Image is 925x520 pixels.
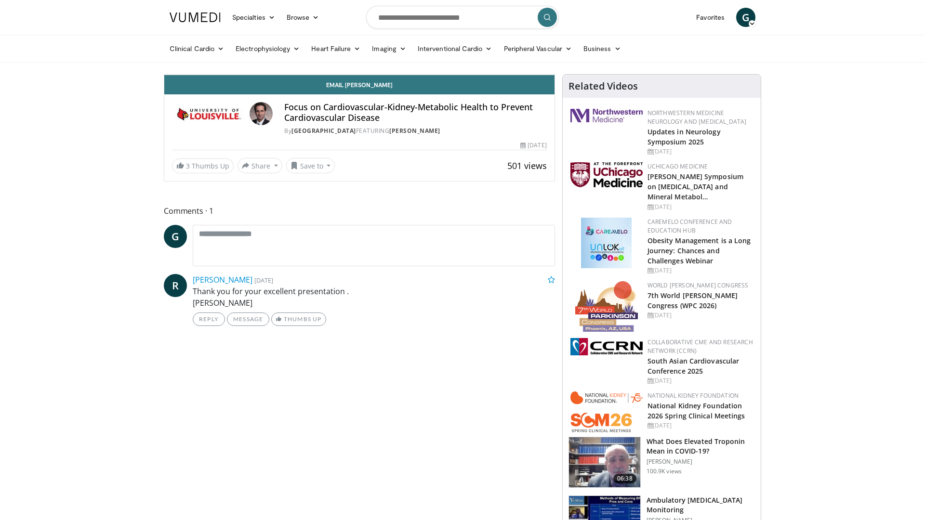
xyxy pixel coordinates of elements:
a: UChicago Medicine [647,162,708,170]
a: 3 Thumbs Up [172,158,234,173]
a: 06:38 What Does Elevated Troponin Mean in COVID-19? [PERSON_NAME] 100.9K views [568,437,755,488]
button: Share [238,158,282,173]
a: South Asian Cardiovascular Conference 2025 [647,356,740,376]
span: 501 views [507,160,547,171]
span: 06:38 [613,474,636,483]
a: National Kidney Foundation 2026 Spring Clinical Meetings [647,401,745,420]
a: National Kidney Foundation [647,391,739,400]
div: [DATE] [647,266,753,275]
div: [DATE] [647,203,753,211]
div: [DATE] [520,141,546,150]
img: 16fe1da8-a9a0-4f15-bd45-1dd1acf19c34.png.150x105_q85_autocrop_double_scale_upscale_version-0.2.png [575,281,638,332]
a: Collaborative CME and Research Network (CCRN) [647,338,753,355]
img: VuMedi Logo [170,13,221,22]
img: 45df64a9-a6de-482c-8a90-ada250f7980c.png.150x105_q85_autocrop_double_scale_upscale_version-0.2.jpg [581,218,632,268]
img: 2a462fb6-9365-492a-ac79-3166a6f924d8.png.150x105_q85_autocrop_double_scale_upscale_version-0.2.jpg [570,109,643,122]
a: [PERSON_NAME] [193,274,252,285]
a: Heart Failure [305,39,366,58]
button: Save to [286,158,335,173]
div: [DATE] [647,377,753,385]
a: Northwestern Medicine Neurology and [MEDICAL_DATA] [647,109,747,126]
a: 7th World [PERSON_NAME] Congress (WPC 2026) [647,291,738,310]
a: Obesity Management is a Long Journey: Chances and Challenges Webinar [647,236,751,265]
a: Message [227,312,269,326]
h3: Ambulatory [MEDICAL_DATA] Monitoring [647,495,755,515]
img: 79503c0a-d5ce-4e31-88bd-91ebf3c563fb.png.150x105_q85_autocrop_double_scale_upscale_version-0.2.png [570,391,643,432]
a: R [164,274,187,297]
input: Search topics, interventions [366,6,559,29]
h4: Related Videos [568,80,638,92]
a: Thumbs Up [271,312,326,326]
a: Updates in Neurology Symposium 2025 [647,127,721,146]
span: Comments 1 [164,205,555,217]
a: Electrophysiology [230,39,305,58]
span: 3 [186,161,190,170]
a: [PERSON_NAME] [389,127,440,135]
img: University of Louisville [172,102,246,125]
div: [DATE] [647,311,753,320]
a: [PERSON_NAME] Symposium on [MEDICAL_DATA] and Mineral Metabol… [647,172,743,201]
a: Email [PERSON_NAME] [164,75,555,94]
a: [GEOGRAPHIC_DATA] [291,127,356,135]
a: G [736,8,755,27]
p: [PERSON_NAME] [647,458,755,466]
a: Specialties [226,8,281,27]
a: G [164,225,187,248]
a: Reply [193,312,225,326]
a: Browse [281,8,325,27]
small: [DATE] [254,276,273,285]
img: 5f87bdfb-7fdf-48f0-85f3-b6bcda6427bf.jpg.150x105_q85_autocrop_double_scale_upscale_version-0.2.jpg [570,162,643,187]
h4: Focus on Cardiovascular-Kidney-Metabolic Health to Prevent Cardiovascular Disease [284,102,546,123]
div: By FEATURING [284,127,546,135]
div: [DATE] [647,421,753,430]
a: Favorites [690,8,730,27]
a: CaReMeLO Conference and Education Hub [647,218,732,234]
div: [DATE] [647,147,753,156]
p: Thank you for your excellent presentation . [PERSON_NAME] [193,286,555,309]
a: Interventional Cardio [412,39,498,58]
img: Avatar [250,102,273,125]
a: Imaging [366,39,412,58]
h3: What Does Elevated Troponin Mean in COVID-19? [647,437,755,456]
img: 98daf78a-1d22-4ebe-927e-10afe95ffd94.150x105_q85_crop-smart_upscale.jpg [569,437,640,487]
img: a04ee3ba-8487-4636-b0fb-5e8d268f3737.png.150x105_q85_autocrop_double_scale_upscale_version-0.2.png [570,338,643,355]
a: Business [578,39,627,58]
a: World [PERSON_NAME] Congress [647,281,749,289]
a: Clinical Cardio [164,39,230,58]
a: Peripheral Vascular [498,39,578,58]
p: 100.9K views [647,468,682,475]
